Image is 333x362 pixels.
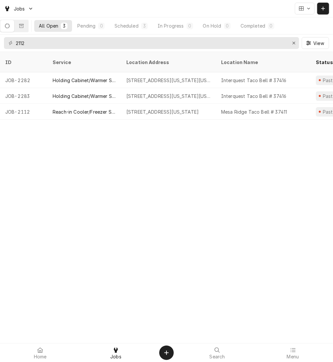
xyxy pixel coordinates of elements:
[5,59,41,66] div: ID
[3,345,78,361] a: Home
[142,22,146,29] div: 3
[221,108,287,115] div: Mesa Ridge Taco Bell # 37411
[77,22,95,29] div: Pending
[16,37,287,49] input: Keyword search
[241,22,265,29] div: Completed
[1,3,36,14] a: Go to Jobs
[115,22,138,29] div: Scheduled
[210,354,225,359] span: Search
[53,59,115,66] div: Service
[289,38,299,48] button: Erase input
[39,22,58,29] div: All Open
[78,345,153,361] a: Jobs
[126,59,209,66] div: Location Address
[158,22,184,29] div: In Progress
[180,345,255,361] a: Search
[203,22,221,29] div: On Hold
[312,40,325,47] span: View
[34,354,47,359] span: Home
[126,77,211,84] div: [STREET_ADDRESS][US_STATE][US_STATE]
[159,346,174,360] button: Create Object
[126,108,199,115] div: [STREET_ADDRESS][US_STATE]
[255,345,330,361] a: Menu
[99,22,103,29] div: 0
[287,354,299,359] span: Menu
[110,354,121,359] span: Jobs
[53,77,116,84] div: Holding Cabinet/Warmer Service
[221,93,286,100] div: Interquest Taco Bell # 37416
[53,93,116,100] div: Holding Cabinet/Warmer Service
[221,59,304,66] div: Location Name
[62,22,66,29] div: 3
[53,108,116,115] div: Reach-in Cooler/Freezer Service
[188,22,192,29] div: 0
[225,22,229,29] div: 0
[221,77,286,84] div: Interquest Taco Bell # 37416
[302,37,329,49] button: View
[126,93,211,100] div: [STREET_ADDRESS][US_STATE][US_STATE]
[14,5,25,12] span: Jobs
[269,22,273,29] div: 0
